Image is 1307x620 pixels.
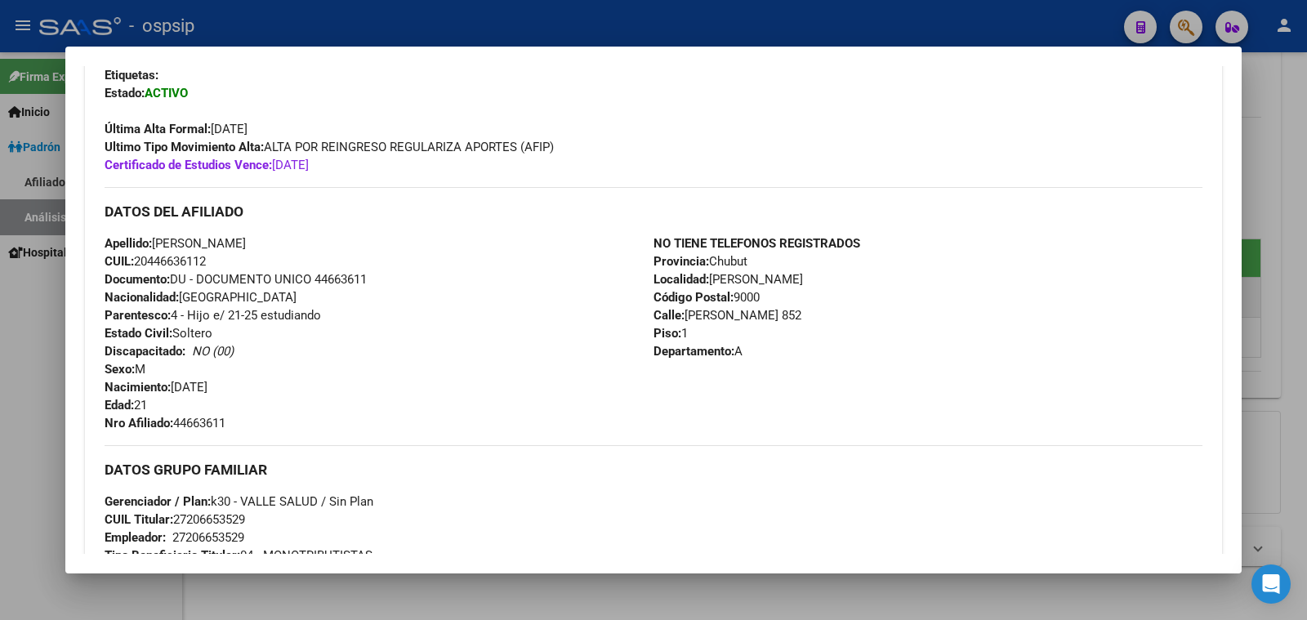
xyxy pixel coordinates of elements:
strong: Estado: [105,86,145,100]
strong: CUIL: [105,254,134,269]
strong: Edad: [105,398,134,413]
strong: Tipo Beneficiario Titular: [105,548,240,563]
span: M [105,362,145,377]
strong: Nro Afiliado: [105,416,173,430]
span: 44663611 [105,416,225,430]
span: 9000 [653,290,760,305]
strong: Estado Civil: [105,326,172,341]
span: k30 - VALLE SALUD / Sin Plan [105,494,373,509]
span: Chubut [653,254,747,269]
span: Soltero [105,326,212,341]
strong: ACTIVO [145,86,188,100]
span: 1 [653,326,688,341]
h3: DATOS DEL AFILIADO [105,203,1202,221]
i: NO (00) [192,344,234,359]
strong: Localidad: [653,272,709,287]
strong: Calle: [653,308,685,323]
strong: Etiquetas: [105,68,158,83]
span: 21 [105,398,147,413]
span: [DATE] [105,122,248,136]
strong: Departamento: [653,344,734,359]
span: [PERSON_NAME] [105,236,246,251]
strong: Empleador: [105,530,166,545]
strong: Gerenciador / Plan: [105,494,211,509]
strong: Nacimiento: [105,380,171,395]
span: ALTA POR REINGRESO REGULARIZA APORTES (AFIP) [105,140,554,154]
strong: Código Postal: [653,290,734,305]
strong: Certificado de Estudios Vence: [105,158,272,172]
span: [DATE] [105,158,309,172]
div: Open Intercom Messenger [1251,564,1291,604]
strong: Piso: [653,326,681,341]
strong: Sexo: [105,362,135,377]
span: 20446636112 [105,254,206,269]
strong: Parentesco: [105,308,171,323]
strong: Ultimo Tipo Movimiento Alta: [105,140,264,154]
span: [PERSON_NAME] [653,272,803,287]
span: [GEOGRAPHIC_DATA] [105,290,297,305]
h3: DATOS GRUPO FAMILIAR [105,461,1202,479]
strong: Documento: [105,272,170,287]
strong: Discapacitado: [105,344,185,359]
div: 27206653529 [172,529,244,546]
span: [DATE] [105,380,207,395]
span: A [653,344,743,359]
strong: Provincia: [653,254,709,269]
span: 27206653529 [105,512,245,527]
span: [PERSON_NAME] 852 [653,308,801,323]
span: 4 - Hijo e/ 21-25 estudiando [105,308,321,323]
strong: NO TIENE TELEFONOS REGISTRADOS [653,236,860,251]
span: 04 - MONOTRIBUTISTAS [105,548,372,563]
strong: Nacionalidad: [105,290,179,305]
strong: Última Alta Formal: [105,122,211,136]
strong: Apellido: [105,236,152,251]
strong: CUIL Titular: [105,512,173,527]
span: DU - DOCUMENTO UNICO 44663611 [105,272,367,287]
